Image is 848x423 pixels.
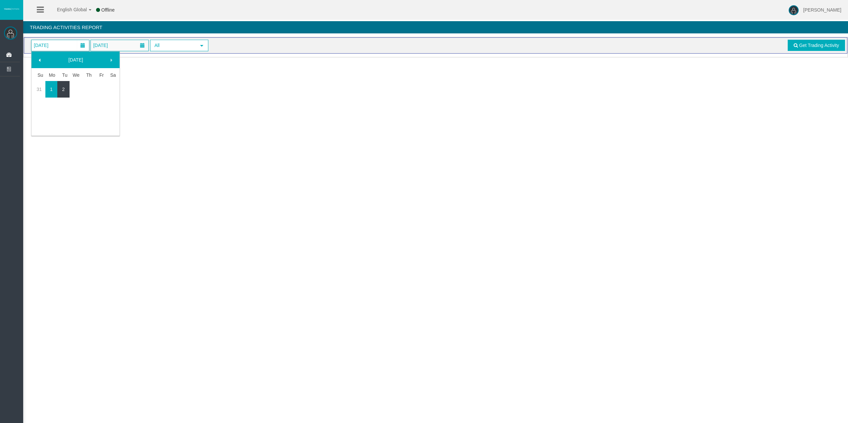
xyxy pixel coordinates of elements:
th: Friday [94,69,106,81]
span: English Global [48,7,87,12]
a: 2 [57,83,70,95]
th: Monday [45,69,58,81]
img: user-image [789,5,799,15]
h4: Trading Activities Report [23,21,848,33]
th: Saturday [106,69,118,81]
span: Offline [101,7,115,13]
a: 1 [45,83,58,95]
span: select [199,43,204,48]
th: Tuesday [57,69,70,81]
a: 31 [33,83,45,95]
img: logo.svg [3,8,20,10]
th: Sunday [33,69,45,81]
th: Thursday [81,69,94,81]
a: [DATE] [47,54,104,66]
span: All [151,40,196,51]
span: Get Trading Activity [799,43,839,48]
span: [DATE] [91,41,110,50]
th: Wednesday [70,69,82,81]
span: [DATE] [32,41,50,50]
span: [PERSON_NAME] [803,7,841,13]
td: Current focused date is Monday, September 01, 2025 [45,81,58,98]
